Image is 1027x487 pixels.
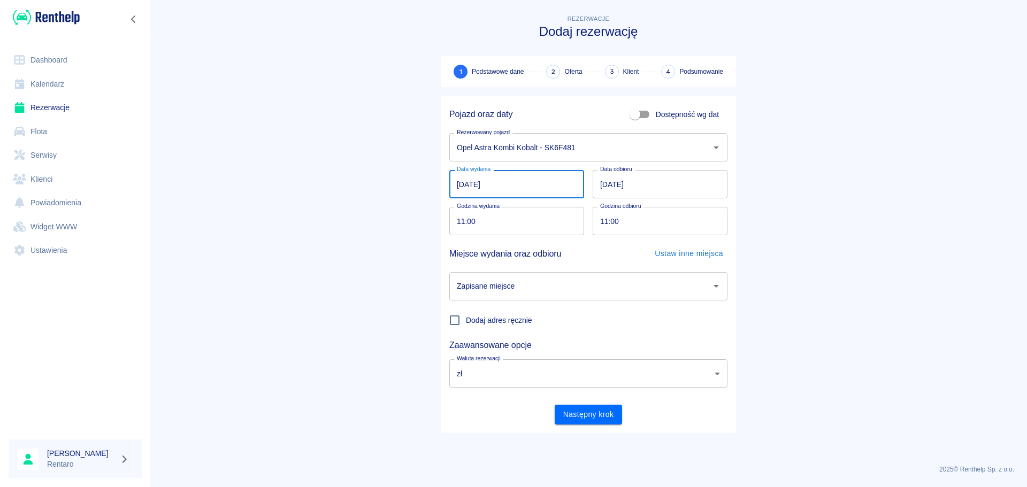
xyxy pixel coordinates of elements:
[9,167,142,191] a: Klienci
[656,109,719,120] span: Dostępność wg dat
[449,359,727,388] div: zł
[568,16,609,22] span: Rezerwacje
[449,340,727,351] h5: Zaawansowane opcje
[13,9,80,26] img: Renthelp logo
[9,48,142,72] a: Dashboard
[623,67,639,76] span: Klient
[457,128,510,136] label: Rezerwowany pojazd
[9,72,142,96] a: Kalendarz
[449,207,577,235] input: hh:mm
[457,354,501,362] label: Waluta rezerwacji
[9,215,142,239] a: Widget WWW
[593,170,727,198] input: DD.MM.YYYY
[449,244,561,264] h5: Miejsce wydania oraz odbioru
[600,165,632,173] label: Data odbioru
[709,140,724,155] button: Otwórz
[449,170,584,198] input: DD.MM.YYYY
[47,448,116,459] h6: [PERSON_NAME]
[551,66,555,78] span: 2
[449,109,512,120] h5: Pojazd oraz daty
[9,238,142,262] a: Ustawienia
[466,315,532,326] span: Dodaj adres ręcznie
[610,66,614,78] span: 3
[666,66,670,78] span: 4
[9,120,142,144] a: Flota
[9,9,80,26] a: Renthelp logo
[679,67,723,76] span: Podsumowanie
[457,202,500,210] label: Godzina wydania
[564,67,582,76] span: Oferta
[593,207,720,235] input: hh:mm
[9,191,142,215] a: Powiadomienia
[650,244,727,264] button: Ustaw inne miejsca
[163,465,1014,474] p: 2025 © Renthelp Sp. z o.o.
[709,279,724,293] button: Otwórz
[9,96,142,120] a: Rezerwacje
[472,67,524,76] span: Podstawowe dane
[459,66,462,78] span: 1
[126,12,142,26] button: Zwiń nawigację
[9,143,142,167] a: Serwisy
[555,405,623,424] button: Następny krok
[600,202,641,210] label: Godzina odbioru
[457,165,490,173] label: Data wydania
[441,24,736,39] h3: Dodaj rezerwację
[47,459,116,470] p: Rentaro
